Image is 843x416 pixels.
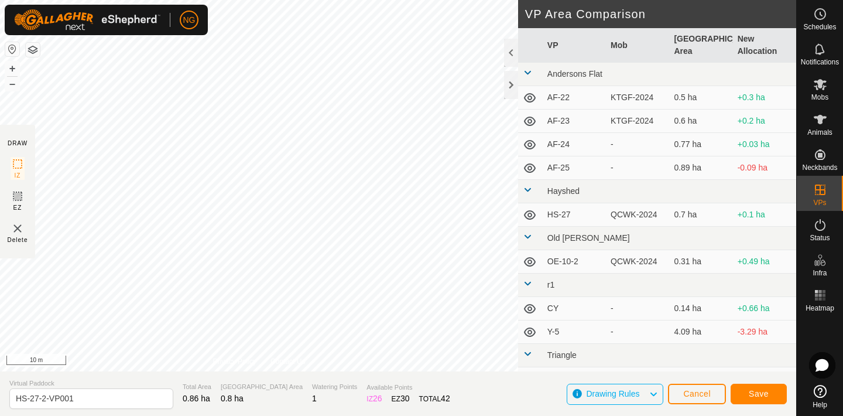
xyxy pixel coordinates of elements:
[183,382,211,392] span: Total Area
[543,250,606,274] td: OE-10-2
[683,389,711,398] span: Cancel
[813,270,827,277] span: Infra
[611,209,664,221] div: QCWK-2024
[669,86,732,110] td: 0.5 ha
[807,129,832,136] span: Animals
[731,384,787,404] button: Save
[669,297,732,320] td: 0.14 ha
[221,394,244,403] span: 0.8 ha
[611,138,664,151] div: -
[547,69,602,79] span: Andersons Flat
[801,59,839,66] span: Notifications
[811,94,828,101] span: Mobs
[802,164,837,171] span: Neckbands
[543,28,606,63] th: VP
[543,297,606,320] td: CY
[669,110,732,133] td: 0.6 ha
[611,255,664,268] div: QCWK-2024
[733,367,796,391] td: +0.28 ha
[547,186,580,196] span: Hayshed
[312,382,357,392] span: Watering Points
[669,28,732,63] th: [GEOGRAPHIC_DATA] Area
[611,326,664,338] div: -
[15,171,21,180] span: IZ
[270,356,305,367] a: Contact Us
[8,236,28,244] span: Delete
[543,367,606,391] td: TR-24
[547,280,554,289] span: r1
[606,28,669,63] th: Mob
[797,380,843,413] a: Help
[183,14,196,26] span: NG
[733,250,796,274] td: +0.49 ha
[733,133,796,156] td: +0.03 ha
[733,203,796,227] td: +0.1 ha
[733,86,796,110] td: +0.3 ha
[183,394,210,403] span: 0.86 ha
[813,199,826,206] span: VPs
[543,133,606,156] td: AF-24
[669,320,732,344] td: 4.09 ha
[733,297,796,320] td: +0.66 ha
[221,382,303,392] span: [GEOGRAPHIC_DATA] Area
[669,250,732,274] td: 0.31 ha
[373,394,382,403] span: 26
[543,203,606,227] td: HS-27
[8,139,28,148] div: DRAW
[543,110,606,133] td: AF-23
[11,221,25,236] img: VP
[813,401,827,408] span: Help
[611,115,664,127] div: KTGF-2024
[668,384,726,404] button: Cancel
[5,77,19,91] button: –
[543,86,606,110] td: AF-22
[213,356,256,367] a: Privacy Policy
[392,393,410,405] div: EZ
[547,350,577,360] span: Triangle
[806,305,834,312] span: Heatmap
[525,7,796,21] h2: VP Area Comparison
[26,43,40,57] button: Map Layers
[810,234,830,241] span: Status
[669,156,732,180] td: 0.89 ha
[611,162,664,174] div: -
[312,394,317,403] span: 1
[733,110,796,133] td: +0.2 ha
[543,320,606,344] td: Y-5
[733,320,796,344] td: -3.29 ha
[366,383,450,393] span: Available Points
[669,367,732,391] td: 0.52 ha
[669,203,732,227] td: 0.7 ha
[733,28,796,63] th: New Allocation
[13,203,22,212] span: EZ
[611,91,664,104] div: KTGF-2024
[14,9,160,30] img: Gallagher Logo
[366,393,382,405] div: IZ
[5,42,19,56] button: Reset Map
[749,389,769,398] span: Save
[611,302,664,315] div: -
[733,156,796,180] td: -0.09 ha
[669,133,732,156] td: 0.77 ha
[419,393,450,405] div: TOTAL
[547,233,630,243] span: Old [PERSON_NAME]
[400,394,410,403] span: 30
[9,379,173,388] span: Virtual Paddock
[803,23,836,30] span: Schedules
[5,62,19,76] button: +
[586,389,639,398] span: Drawing Rules
[441,394,450,403] span: 42
[543,156,606,180] td: AF-25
